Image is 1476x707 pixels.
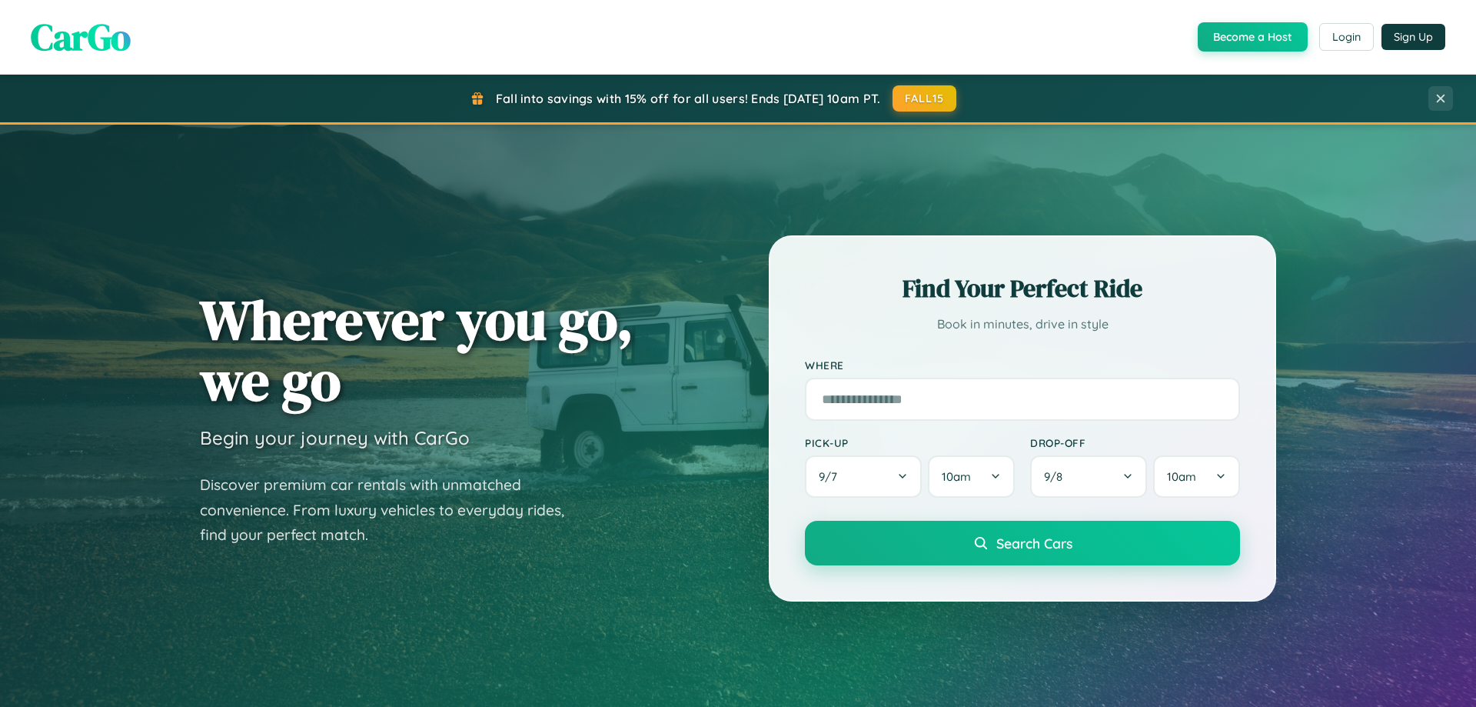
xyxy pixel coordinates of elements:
[805,436,1015,449] label: Pick-up
[1030,436,1240,449] label: Drop-off
[1153,455,1240,498] button: 10am
[496,91,881,106] span: Fall into savings with 15% off for all users! Ends [DATE] 10am PT.
[31,12,131,62] span: CarGo
[1167,469,1196,484] span: 10am
[942,469,971,484] span: 10am
[1044,469,1070,484] span: 9 / 8
[893,85,957,112] button: FALL15
[1198,22,1308,52] button: Become a Host
[819,469,845,484] span: 9 / 7
[1030,455,1147,498] button: 9/8
[805,521,1240,565] button: Search Cars
[805,313,1240,335] p: Book in minutes, drive in style
[1381,24,1445,50] button: Sign Up
[805,272,1240,305] h2: Find Your Perfect Ride
[996,535,1072,552] span: Search Cars
[200,472,584,548] p: Discover premium car rentals with unmatched convenience. From luxury vehicles to everyday rides, ...
[200,289,633,411] h1: Wherever you go, we go
[805,455,922,498] button: 9/7
[200,426,470,449] h3: Begin your journey with CarGo
[805,359,1240,372] label: Where
[928,455,1015,498] button: 10am
[1319,23,1374,51] button: Login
